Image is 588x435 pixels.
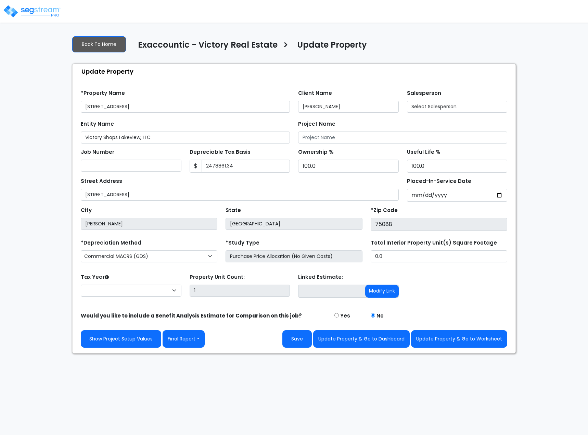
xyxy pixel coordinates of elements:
label: Job Number [81,148,114,156]
label: Ownership % [298,148,334,156]
input: Ownership [298,160,399,173]
label: Yes [340,312,350,320]
h4: Exaccountic - Victory Real Estate [138,40,278,52]
label: Depreciable Tax Basis [190,148,251,156]
input: Building Count [190,285,290,297]
a: Update Property [292,40,367,54]
label: *Depreciation Method [81,239,141,247]
input: Entity Name [81,132,290,144]
label: State [226,207,241,214]
button: Save [282,330,312,348]
button: Update Property & Go to Worksheet [411,330,507,348]
label: Placed-In-Service Date [407,177,471,185]
h3: > [283,39,289,53]
label: Project Name [298,120,335,128]
label: *Zip Code [371,207,398,214]
label: *Study Type [226,239,259,247]
label: Useful Life % [407,148,440,156]
button: Update Property & Go to Dashboard [313,330,410,348]
label: Tax Year [81,273,109,281]
button: Final Report [163,330,205,348]
label: Entity Name [81,120,114,128]
label: Street Address [81,177,122,185]
div: Update Property [76,64,515,79]
label: *Property Name [81,89,125,97]
input: Depreciation [407,160,508,173]
strong: Would you like to include a Benefit Analysis Estimate for Comparison on this job? [81,312,302,319]
input: Property Name [81,101,290,113]
span: $ [190,160,202,173]
input: Client Name [298,101,399,113]
input: Project Name [298,132,507,144]
label: Linked Estimate: [298,273,343,281]
label: Salesperson [407,89,441,97]
input: 0.00 [202,160,290,173]
h4: Update Property [297,40,367,52]
a: Back To Home [72,36,126,52]
label: Property Unit Count: [190,273,245,281]
label: Client Name [298,89,332,97]
label: City [81,207,92,214]
a: Exaccountic - Victory Real Estate [133,40,278,54]
input: Street Address [81,189,399,201]
button: Modify Link [365,285,399,298]
input: total square foot [371,250,507,262]
label: No [376,312,384,320]
input: Zip Code [371,218,507,231]
label: Total Interior Property Unit(s) Square Footage [371,239,497,247]
img: logo_pro_r.png [3,4,61,18]
a: Show Project Setup Values [81,330,161,348]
